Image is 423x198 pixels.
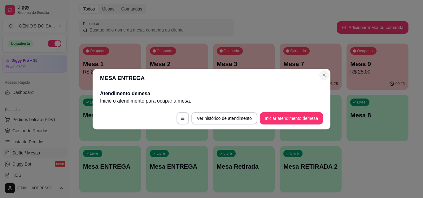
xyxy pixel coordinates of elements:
p: Inicie o atendimento para ocupar a mesa . [100,97,323,105]
h2: Atendimento de mesa [100,90,323,97]
header: MESA ENTREGA [93,69,330,87]
button: Iniciar atendimento demesa [260,112,323,124]
button: Close [319,70,329,80]
button: Ver histórico de atendimento [191,112,257,124]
